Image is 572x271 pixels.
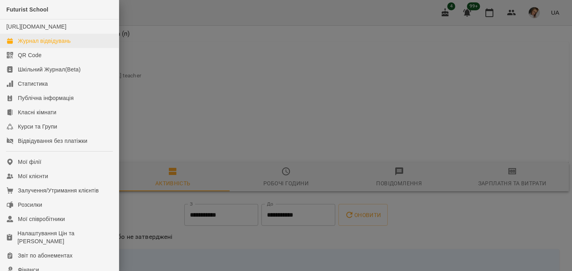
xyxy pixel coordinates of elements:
[18,51,42,59] div: QR Code
[6,23,66,30] a: [URL][DOMAIN_NAME]
[18,172,48,180] div: Мої клієнти
[18,252,73,259] div: Звіт по абонементах
[18,158,41,166] div: Мої філії
[18,94,73,102] div: Публічна інформація
[18,123,57,131] div: Курси та Групи
[18,215,65,223] div: Мої співробітники
[18,37,71,45] div: Журнал відвідувань
[17,229,112,245] div: Налаштування Цін та [PERSON_NAME]
[18,201,42,209] div: Розсилки
[6,6,48,13] span: Futurist School
[18,108,56,116] div: Класні кімнати
[18,186,99,194] div: Залучення/Утримання клієнтів
[18,80,48,88] div: Статистика
[18,65,81,73] div: Шкільний Журнал(Beta)
[18,137,87,145] div: Відвідування без платіжки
